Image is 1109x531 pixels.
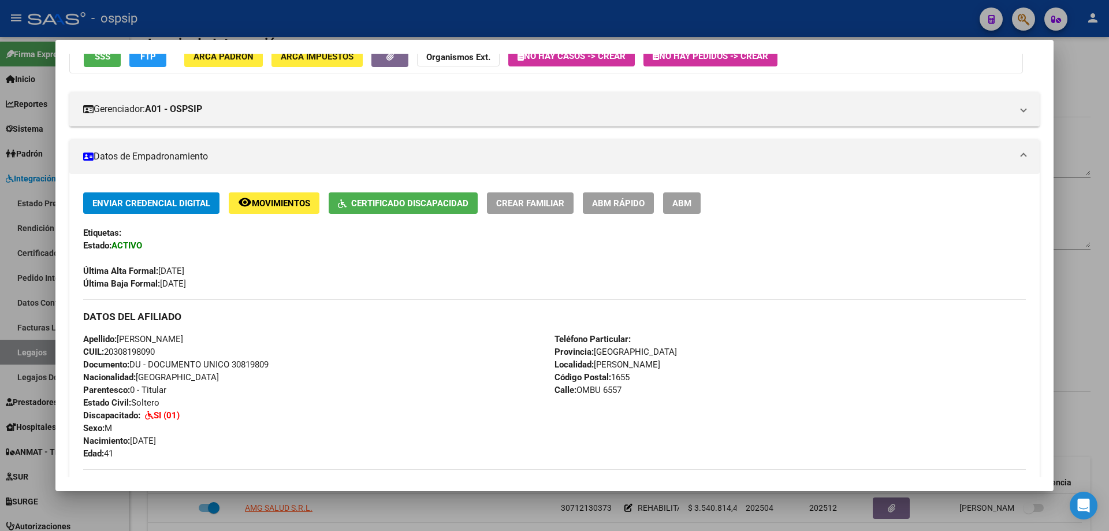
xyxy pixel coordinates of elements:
[426,52,490,62] strong: Organismos Ext.
[145,102,202,116] strong: A01 - OSPSIP
[271,46,363,67] button: ARCA Impuestos
[653,51,768,61] span: No hay Pedidos -> Crear
[83,359,269,370] span: DU - DOCUMENTO UNICO 30819809
[184,46,263,67] button: ARCA Padrón
[1070,492,1097,519] div: Open Intercom Messenger
[663,192,701,214] button: ABM
[193,51,254,62] span: ARCA Padrón
[252,198,310,209] span: Movimientos
[83,240,111,251] strong: Estado:
[496,198,564,209] span: Crear Familiar
[329,192,478,214] button: Certificado Discapacidad
[592,198,645,209] span: ABM Rápido
[83,347,104,357] strong: CUIL:
[554,372,630,383] span: 1655
[83,192,219,214] button: Enviar Credencial Digital
[643,46,777,66] button: No hay Pedidos -> Crear
[83,279,160,289] strong: Última Baja Formal:
[95,51,110,62] span: SSS
[140,51,156,62] span: FTP
[554,359,660,370] span: [PERSON_NAME]
[83,372,136,383] strong: Nacionalidad:
[83,102,1012,116] mat-panel-title: Gerenciador:
[83,266,184,276] span: [DATE]
[83,436,156,446] span: [DATE]
[129,46,166,67] button: FTP
[83,347,155,357] span: 20308198090
[554,372,611,383] strong: Código Postal:
[672,198,691,209] span: ABM
[154,410,180,421] strong: SI (01)
[83,410,140,421] strong: Discapacitado:
[487,192,574,214] button: Crear Familiar
[554,334,631,344] strong: Teléfono Particular:
[554,385,576,395] strong: Calle:
[417,46,500,67] button: Organismos Ext.
[351,198,468,209] span: Certificado Discapacidad
[83,279,186,289] span: [DATE]
[83,372,219,383] span: [GEOGRAPHIC_DATA]
[83,150,1012,164] mat-panel-title: Datos de Empadronamiento
[554,385,622,395] span: OMBU 6557
[69,139,1040,174] mat-expansion-panel-header: Datos de Empadronamiento
[583,192,654,214] button: ABM Rápido
[84,46,121,67] button: SSS
[518,51,626,61] span: No hay casos -> Crear
[92,198,210,209] span: Enviar Credencial Digital
[111,240,142,251] strong: ACTIVO
[554,347,677,357] span: [GEOGRAPHIC_DATA]
[83,448,113,459] span: 41
[508,46,635,66] button: No hay casos -> Crear
[83,423,112,433] span: M
[281,51,353,62] span: ARCA Impuestos
[83,423,105,433] strong: Sexo:
[83,398,159,408] span: Soltero
[83,436,130,446] strong: Nacimiento:
[83,398,131,408] strong: Estado Civil:
[83,359,129,370] strong: Documento:
[69,92,1040,127] mat-expansion-panel-header: Gerenciador:A01 - OSPSIP
[554,347,594,357] strong: Provincia:
[229,192,319,214] button: Movimientos
[83,310,1026,323] h3: DATOS DEL AFILIADO
[83,385,130,395] strong: Parentesco:
[83,228,121,238] strong: Etiquetas:
[83,385,166,395] span: 0 - Titular
[83,266,158,276] strong: Última Alta Formal:
[238,195,252,209] mat-icon: remove_red_eye
[83,448,104,459] strong: Edad:
[83,334,117,344] strong: Apellido:
[554,359,594,370] strong: Localidad:
[83,334,183,344] span: [PERSON_NAME]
